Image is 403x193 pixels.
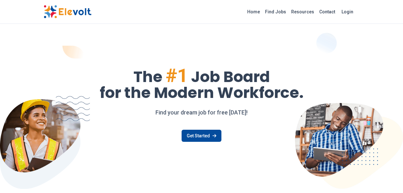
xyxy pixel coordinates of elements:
[44,108,360,117] p: Find your dream job for free [DATE]!
[263,7,289,17] a: Find Jobs
[182,130,221,142] a: Get Started
[245,7,263,17] a: Home
[44,5,91,18] img: Elevolt
[317,7,338,17] a: Contact
[289,7,317,17] a: Resources
[44,66,360,100] h1: The Job Board for the Modern Workforce.
[166,64,188,87] span: #1
[338,5,357,18] a: Login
